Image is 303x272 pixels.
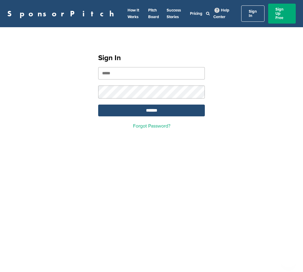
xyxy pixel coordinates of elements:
iframe: Button to launch messaging window [279,248,298,267]
a: How It Works [128,8,139,19]
a: Forgot Password? [133,123,170,129]
a: Sign Up Free [268,4,296,24]
a: Pricing [190,11,202,16]
a: SponsorPitch [7,10,118,18]
h1: Sign In [98,53,205,63]
a: Success Stories [167,8,181,19]
a: Help Center [213,7,229,21]
a: Pitch Board [148,8,159,19]
a: Sign In [241,5,265,22]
